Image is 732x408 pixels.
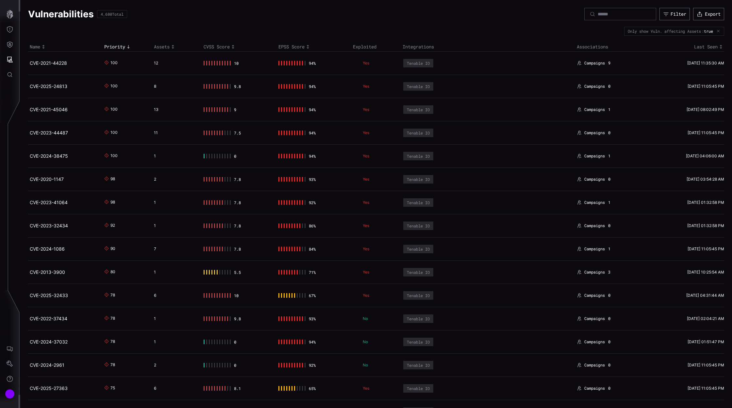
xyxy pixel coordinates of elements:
div: 78 [110,293,116,298]
p: Yes [363,153,394,159]
span: 1 [608,200,610,205]
time: [DATE] 11:35:30 AM [687,61,724,65]
a: CVE-2021-45046 [30,107,68,112]
time: [DATE] 11:05:45 PM [688,363,724,367]
div: 93 % [309,316,316,321]
div: 1 [154,153,195,159]
p: Yes [363,177,394,182]
span: Campaigns [584,363,605,368]
a: CVE-2025-24813 [30,83,67,89]
span: 0 [608,316,610,321]
p: Yes [363,107,394,112]
div: Tenable IO [407,177,430,182]
div: Toggle sort direction [30,44,101,50]
div: 7.5 [234,131,241,135]
div: 0 [234,340,241,344]
a: CVE-2020-1147 [30,176,64,182]
span: Campaigns [584,293,605,298]
div: 8 [154,84,195,89]
div: 1 [154,200,195,205]
div: Toggle sort direction [651,44,724,50]
div: Tenable IO [407,200,430,205]
div: 100 [110,107,116,113]
div: 7.8 [234,200,241,205]
div: 8.1 [234,386,241,391]
a: CVE-2022-37434 [30,316,67,321]
div: 94 % [309,107,316,112]
span: 1 [608,153,610,159]
time: [DATE] 08:02:49 PM [687,107,724,112]
div: 71 % [309,270,316,275]
span: 9 [608,61,610,66]
a: CVE-2024-37032 [30,339,68,345]
span: 0 [608,386,610,391]
div: 92 % [309,200,316,205]
div: 90 [110,246,116,252]
div: Tenable IO [407,247,430,251]
span: Campaigns [584,130,605,135]
div: 84 % [309,247,316,251]
div: Tenable IO [407,131,430,135]
a: CVE-2024-2961 [30,362,64,368]
div: 75 [110,385,116,391]
span: Campaigns [584,200,605,205]
div: 12 [154,61,195,66]
div: 65 % [309,386,316,391]
a: CVE-2024-1086 [30,246,65,252]
a: CVE-2024-38475 [30,153,68,159]
p: No [363,316,394,321]
time: [DATE] 01:51:47 PM [688,339,724,344]
span: 1 [608,246,610,252]
div: 94 % [309,154,316,158]
div: Tenable IO [407,107,430,112]
div: Toggle sort direction [204,44,275,50]
p: Yes [363,246,394,252]
div: 0 [234,154,241,158]
div: 80 [110,269,116,275]
div: 67 % [309,293,316,298]
span: 0 [608,223,610,228]
a: CVE-2023-32434 [30,223,68,228]
div: 10 [234,293,241,298]
span: 3 [608,270,610,275]
div: 7 [154,246,195,252]
span: Campaigns [584,339,605,345]
th: Integrations [401,42,575,52]
div: 9 [234,107,241,112]
time: [DATE] 01:32:58 PM [687,200,724,205]
time: [DATE] 11:05:45 PM [688,246,724,251]
div: 94 % [309,131,316,135]
div: 100 [110,130,116,136]
span: Campaigns [584,386,605,391]
div: 7.8 [234,223,241,228]
div: Filter [671,11,686,17]
time: [DATE] 03:54:28 AM [687,177,724,182]
time: [DATE] 04:31:44 AM [686,293,724,298]
span: Campaigns [584,223,605,228]
div: Tenable IO [407,61,430,65]
div: Tenable IO [407,340,430,344]
div: Tenable IO [407,293,430,298]
a: CVE-2021-44228 [30,60,67,66]
div: 86 % [309,223,316,228]
time: [DATE] 11:05:45 PM [688,386,724,391]
div: 100 [110,153,116,159]
span: 0 [608,363,610,368]
div: 7.8 [234,247,241,251]
div: 1 [154,270,195,275]
span: Campaigns [584,84,605,89]
p: Yes [363,84,394,89]
div: 98 [110,200,116,205]
a: CVE-2023-44487 [30,130,68,135]
div: : [702,29,715,33]
time: [DATE] 04:06:00 AM [686,153,724,158]
div: 100 [110,83,116,89]
span: Campaigns [584,177,605,182]
span: 0 [608,84,610,89]
span: Campaigns [584,270,605,275]
div: 0 [234,363,241,367]
div: 94 % [309,61,316,65]
div: 94 % [309,340,316,344]
time: [DATE] 11:05:45 PM [688,84,724,89]
span: Campaigns [584,153,605,159]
